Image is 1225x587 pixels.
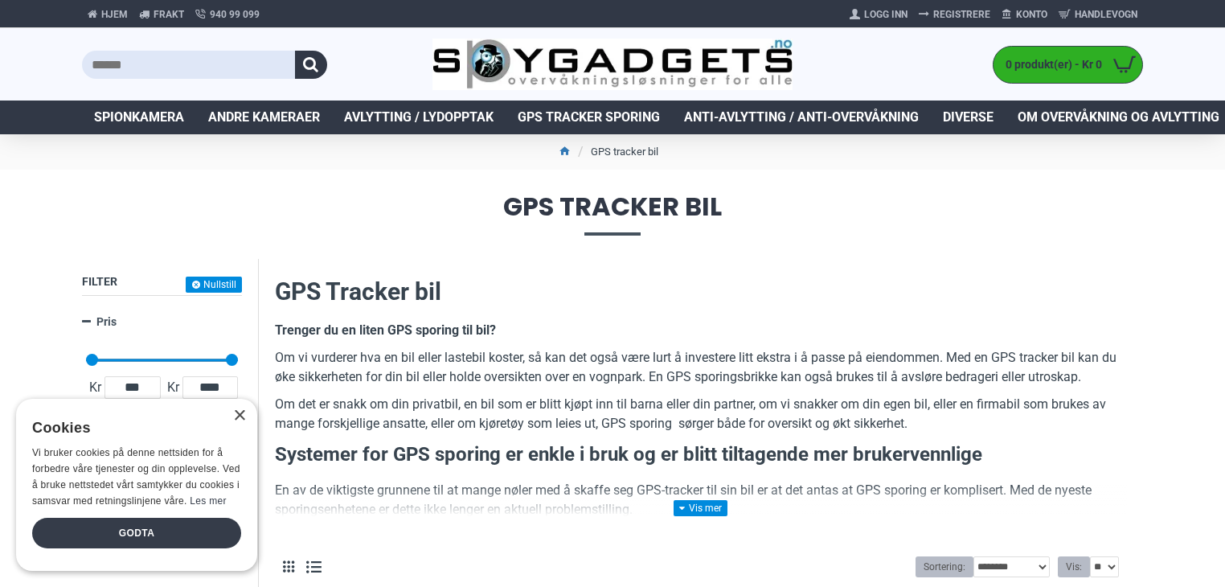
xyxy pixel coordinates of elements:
span: Avlytting / Lydopptak [344,108,494,127]
button: Nullstill [186,277,242,293]
div: Godta [32,518,241,548]
span: Hjem [101,7,128,22]
span: Om overvåkning og avlytting [1018,108,1219,127]
a: Registrere [913,2,996,27]
a: Avlytting / Lydopptak [332,101,506,134]
a: Handlevogn [1053,2,1143,27]
a: Pris [82,308,242,336]
a: Andre kameraer [196,101,332,134]
span: Logg Inn [864,7,907,22]
span: Filter [82,275,117,288]
label: Sortering: [916,556,973,577]
p: Om det er snakk om din privatbil, en bil som er blitt kjøpt inn til barna eller din partner, om v... [275,395,1127,433]
span: GPS Tracker Sporing [518,108,660,127]
span: 940 99 099 [210,7,260,22]
span: Vi bruker cookies på denne nettsiden for å forbedre våre tjenester og din opplevelse. Ved å bruke... [32,447,240,506]
span: 0 produkt(er) - Kr 0 [994,56,1106,73]
b: Trenger du en liten GPS sporing til bil? [275,322,496,338]
a: Les mer, opens a new window [190,495,226,507]
div: Close [233,410,245,422]
p: Om vi vurderer hva en bil eller lastebil koster, så kan det også være lurt å investere litt ekstr... [275,348,1127,387]
h2: GPS Tracker bil [275,275,1127,309]
h3: Systemer for GPS sporing er enkle i bruk og er blitt tiltagende mer brukervennlige [275,441,1127,469]
span: Konto [1016,7,1047,22]
a: Spionkamera [82,101,196,134]
a: Anti-avlytting / Anti-overvåkning [672,101,931,134]
a: Diverse [931,101,1006,134]
img: SpyGadgets.no [432,39,793,91]
a: Konto [996,2,1053,27]
a: Logg Inn [844,2,913,27]
span: GPS tracker bil [82,194,1143,235]
span: Spionkamera [94,108,184,127]
div: Cookies [32,411,231,445]
span: Handlevogn [1075,7,1137,22]
span: Kr [164,378,182,397]
a: GPS Tracker Sporing [506,101,672,134]
span: Andre kameraer [208,108,320,127]
span: Registrere [933,7,990,22]
span: Anti-avlytting / Anti-overvåkning [684,108,919,127]
a: 0 produkt(er) - Kr 0 [994,47,1142,83]
label: Vis: [1058,556,1090,577]
p: En av de viktigste grunnene til at mange nøler med å skaffe seg GPS-tracker til sin bil er at det... [275,481,1127,519]
span: Diverse [943,108,994,127]
span: Kr [86,378,104,397]
span: Frakt [154,7,184,22]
